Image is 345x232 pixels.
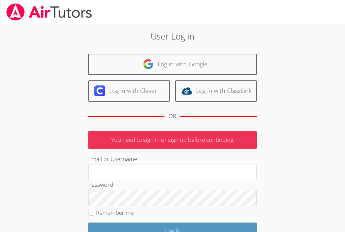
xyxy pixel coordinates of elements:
label: Email or Username [88,155,137,163]
img: google-logo-50288ca7cdecda66e5e0955fdab243c47b7ad437acaf1139b6f446037453330a.svg [143,59,154,70]
p: You need to sign in or sign up before continuing [88,131,257,149]
a: Log in with ClassLink [175,80,257,102]
a: Log in with Clever [88,80,170,102]
label: Password [88,181,113,188]
img: airtutors_banner-c4298cdbf04f3fff15de1276eac7730deb9818008684d7c2e4769d2f7ddbe033.png [6,3,93,21]
img: classlink-logo-d6bb404cc1216ec64c9a2012d9dc4662098be43eaf13dc465df04b49fa7ab582.svg [181,85,192,96]
h2: User Log in [48,30,296,43]
label: Remember me [96,209,134,216]
div: OR [168,111,176,121]
img: clever-logo-6eab21bc6e7a338710f1a6ff85c0baf02591cd810cc4098c63d3a4b26e2feb20.svg [94,85,105,96]
a: Log in with Google [88,54,257,75]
